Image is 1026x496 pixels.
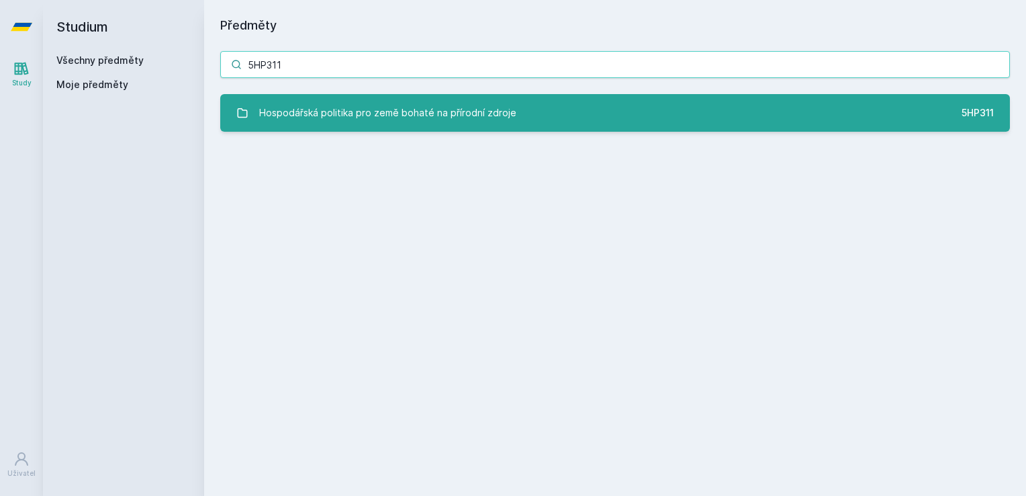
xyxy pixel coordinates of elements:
[220,16,1010,35] h1: Předměty
[7,468,36,479] div: Uživatel
[56,54,144,66] a: Všechny předměty
[259,99,516,126] div: Hospodářská politika pro země bohaté na přírodní zdroje
[56,78,128,91] span: Moje předměty
[3,54,40,95] a: Study
[3,444,40,485] a: Uživatel
[220,94,1010,132] a: Hospodářská politika pro země bohaté na přírodní zdroje 5HP311
[962,106,994,120] div: 5HP311
[220,51,1010,78] input: Název nebo ident předmětu…
[12,78,32,88] div: Study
